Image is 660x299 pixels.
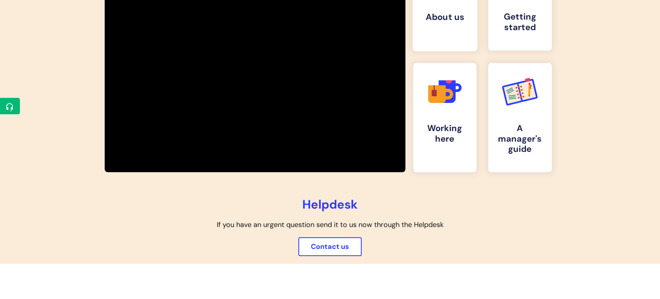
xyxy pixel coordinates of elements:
p: If you have an urgent question send it to us now through the Helpdesk [96,218,564,231]
h4: Working here [419,123,471,144]
h4: Getting started [494,12,546,32]
h4: About us [419,12,471,23]
a: Contact us [298,237,362,256]
a: A manager's guide [488,63,552,172]
a: Working here [413,63,477,172]
h4: A manager's guide [494,123,546,154]
h2: Helpdesk [96,197,564,212]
